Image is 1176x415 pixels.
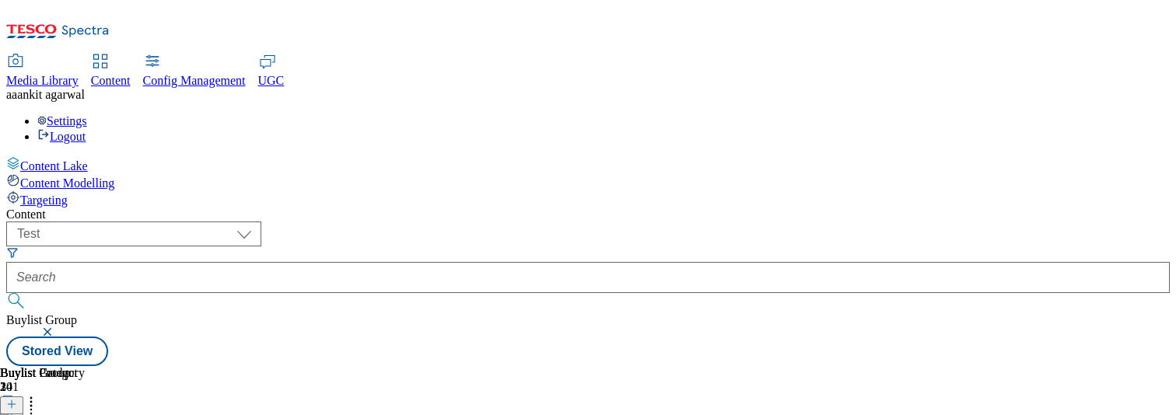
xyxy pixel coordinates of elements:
span: Content Lake [20,159,88,173]
button: Stored View [6,337,108,366]
span: Content [91,74,131,87]
a: Config Management [143,55,246,88]
span: aa [6,88,17,101]
span: Targeting [20,194,68,207]
div: Content [6,207,1170,221]
a: Media Library [6,55,79,88]
a: UGC [258,55,285,88]
span: Content Modelling [20,176,114,190]
span: ankit agarwal [17,88,85,101]
span: Buylist Group [6,313,77,326]
span: Media Library [6,74,79,87]
span: UGC [258,74,285,87]
a: Content Modelling [6,173,1170,190]
a: Settings [37,114,87,127]
span: Config Management [143,74,246,87]
a: Logout [37,130,86,143]
a: Content [91,55,131,88]
a: Targeting [6,190,1170,207]
input: Search [6,262,1170,293]
a: Content Lake [6,156,1170,173]
svg: Search Filters [6,246,19,259]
